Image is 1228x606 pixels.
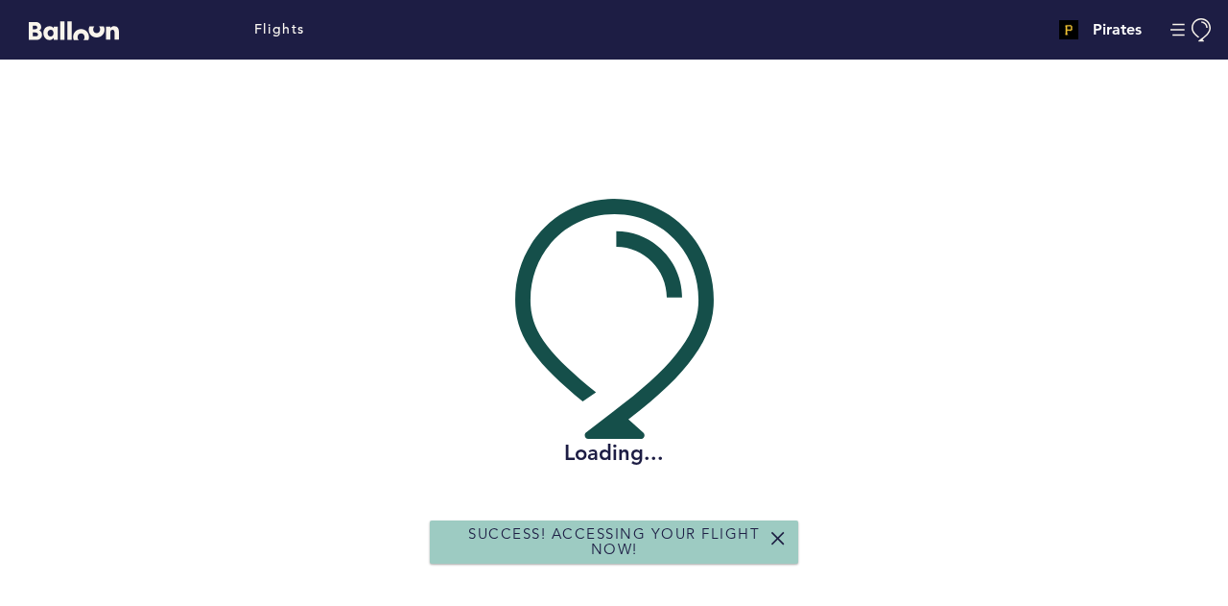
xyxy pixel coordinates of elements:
h4: Pirates [1093,18,1142,41]
a: Flights [254,19,305,40]
a: Balloon [14,19,119,39]
div: Success! Accessing your flight now! [430,521,798,564]
svg: Balloon [29,21,119,40]
button: Manage Account [1170,18,1214,42]
h2: Loading... [515,439,714,468]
